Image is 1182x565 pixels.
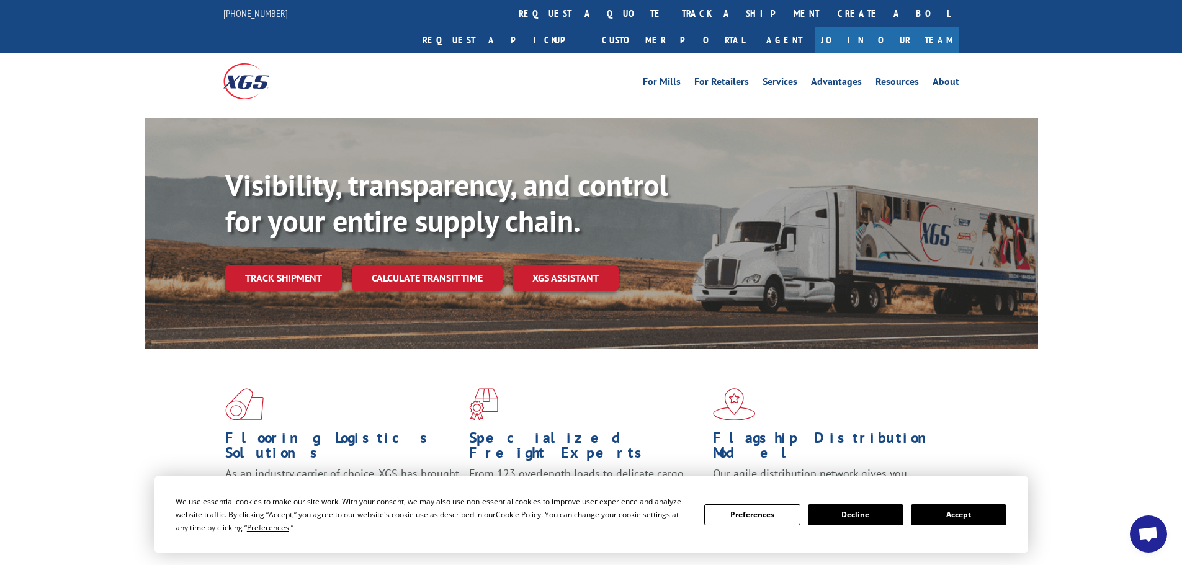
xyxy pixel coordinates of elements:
[763,77,797,91] a: Services
[513,265,619,291] a: XGS ASSISTANT
[413,27,593,53] a: Request a pickup
[808,504,903,525] button: Decline
[875,77,919,91] a: Resources
[154,476,1028,553] div: Cookie Consent Prompt
[593,27,754,53] a: Customer Portal
[704,504,800,525] button: Preferences
[176,495,689,534] div: We use essential cookies to make our site work. With your consent, we may also use non-essential ...
[352,265,503,291] a: Calculate transit time
[911,504,1006,525] button: Accept
[247,522,289,533] span: Preferences
[713,466,941,496] span: Our agile distribution network gives you nationwide inventory management on demand.
[713,388,756,420] img: xgs-icon-flagship-distribution-model-red
[811,77,862,91] a: Advantages
[694,77,749,91] a: For Retailers
[469,466,704,522] p: From 123 overlength loads to delicate cargo, our experienced staff knows the best way to move you...
[225,265,342,291] a: Track shipment
[225,166,668,240] b: Visibility, transparency, and control for your entire supply chain.
[713,430,947,466] h1: Flagship Distribution Model
[223,7,288,19] a: [PHONE_NUMBER]
[754,27,815,53] a: Agent
[1130,515,1167,553] a: Open chat
[933,77,959,91] a: About
[469,430,704,466] h1: Specialized Freight Experts
[469,388,498,420] img: xgs-icon-focused-on-flooring-red
[225,430,460,466] h1: Flooring Logistics Solutions
[643,77,681,91] a: For Mills
[815,27,959,53] a: Join Our Team
[225,388,264,420] img: xgs-icon-total-supply-chain-intelligence-red
[225,466,459,510] span: As an industry carrier of choice, XGS has brought innovation and dedication to flooring logistics...
[496,509,541,520] span: Cookie Policy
